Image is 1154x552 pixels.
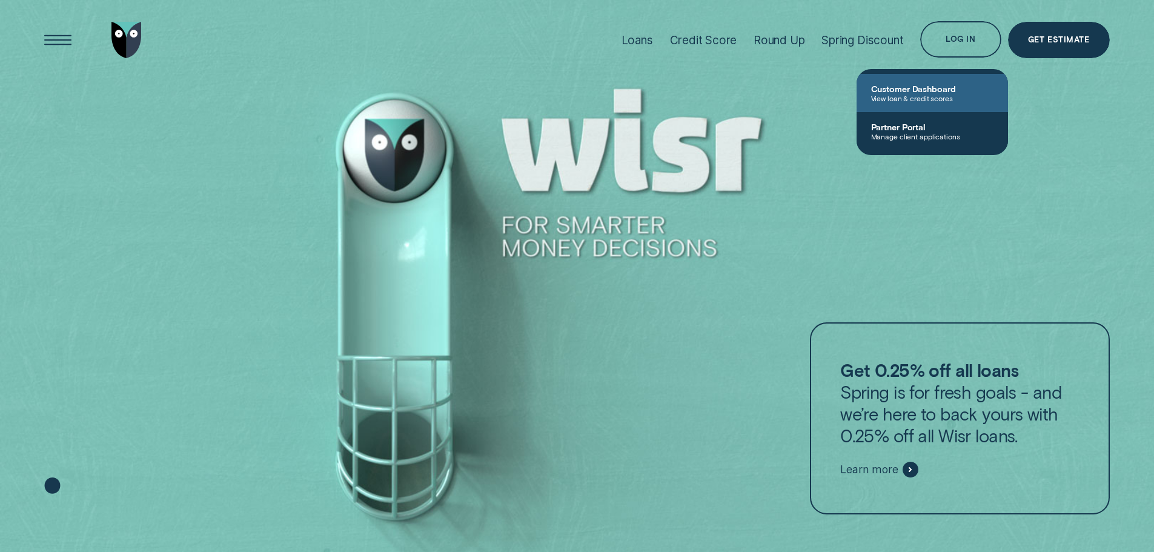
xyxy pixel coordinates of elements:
a: Get 0.25% off all loansSpring is for fresh goals - and we’re here to back yours with 0.25% off al... [810,322,1109,515]
a: Get Estimate [1008,22,1110,58]
a: Partner PortalManage client applications [857,112,1008,150]
div: Credit Score [670,33,737,47]
div: Loans [622,33,653,47]
a: Customer DashboardView loan & credit scores [857,74,1008,112]
span: View loan & credit scores [871,94,993,102]
img: Wisr [111,22,142,58]
div: Round Up [754,33,805,47]
span: Partner Portal [871,122,993,132]
strong: Get 0.25% off all loans [840,359,1018,381]
span: Manage client applications [871,132,993,141]
div: Spring Discount [821,33,903,47]
button: Open Menu [40,22,76,58]
button: Log in [920,21,1001,58]
span: Customer Dashboard [871,84,993,94]
span: Learn more [840,463,898,476]
p: Spring is for fresh goals - and we’re here to back yours with 0.25% off all Wisr loans. [840,359,1079,447]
